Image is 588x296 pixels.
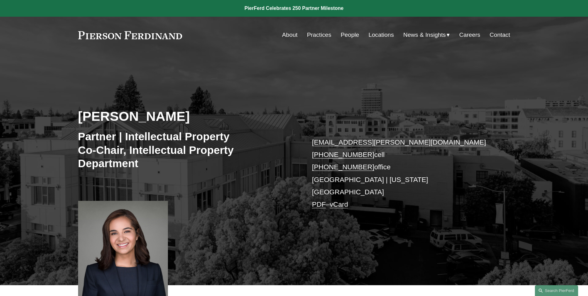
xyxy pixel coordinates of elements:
[312,136,492,211] p: cell office [GEOGRAPHIC_DATA] | [US_STATE][GEOGRAPHIC_DATA] –
[312,201,326,208] a: PDF
[78,108,294,124] h2: [PERSON_NAME]
[403,29,450,41] a: folder dropdown
[312,163,374,171] a: [PHONE_NUMBER]
[490,29,510,41] a: Contact
[312,151,374,159] a: [PHONE_NUMBER]
[330,201,348,208] a: vCard
[78,130,294,170] h3: Partner | Intellectual Property Co-Chair, Intellectual Property Department
[403,30,446,40] span: News & Insights
[312,138,486,146] a: [EMAIL_ADDRESS][PERSON_NAME][DOMAIN_NAME]
[341,29,359,41] a: People
[282,29,298,41] a: About
[369,29,394,41] a: Locations
[307,29,331,41] a: Practices
[459,29,480,41] a: Careers
[535,285,578,296] a: Search this site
